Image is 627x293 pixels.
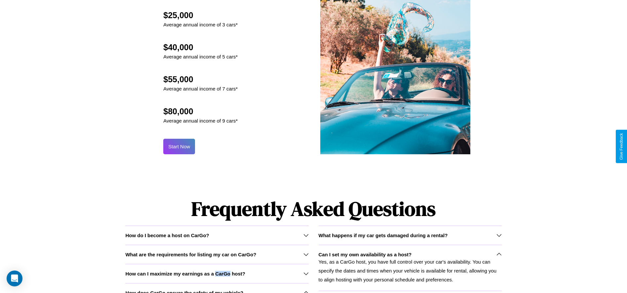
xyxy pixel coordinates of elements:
[163,107,238,116] h2: $80,000
[163,43,238,52] h2: $40,000
[619,133,624,160] div: Give Feedback
[125,233,209,238] h3: How do I become a host on CarGo?
[163,52,238,61] p: Average annual income of 5 cars*
[125,252,256,257] h3: What are the requirements for listing my car on CarGo?
[125,192,501,226] h1: Frequently Asked Questions
[163,20,238,29] p: Average annual income of 3 cars*
[163,11,238,20] h2: $25,000
[163,139,195,154] button: Start Now
[319,233,448,238] h3: What happens if my car gets damaged during a rental?
[163,116,238,125] p: Average annual income of 9 cars*
[163,75,238,84] h2: $55,000
[319,252,412,257] h3: Can I set my own availability as a host?
[7,271,22,286] div: Open Intercom Messenger
[125,271,245,276] h3: How can I maximize my earnings as a CarGo host?
[319,257,502,284] p: Yes, as a CarGo host, you have full control over your car's availability. You can specify the dat...
[163,84,238,93] p: Average annual income of 7 cars*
